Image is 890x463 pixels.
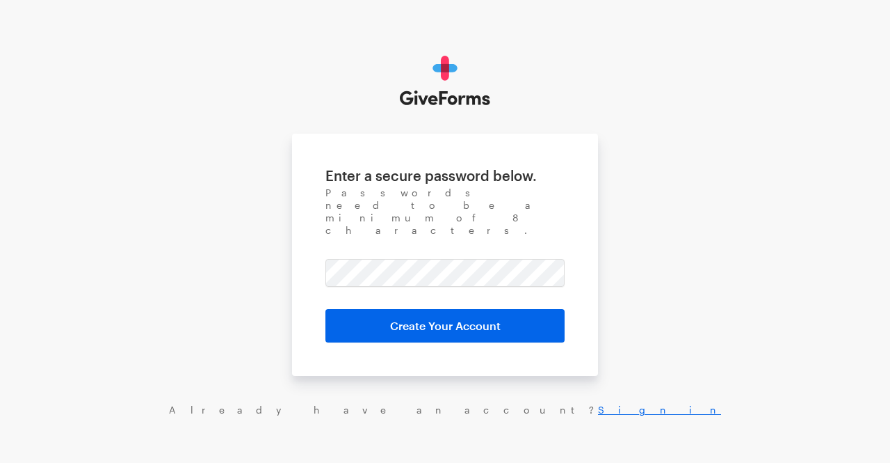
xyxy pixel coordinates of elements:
img: GiveForms [400,56,491,106]
input: Create Your Account [325,309,565,343]
div: Passwords need to be a minimum of 8 characters. [325,187,565,237]
div: Already have an account? [14,404,876,416]
h1: Enter a secure password below. [325,167,565,184]
a: Sign in [598,404,721,416]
